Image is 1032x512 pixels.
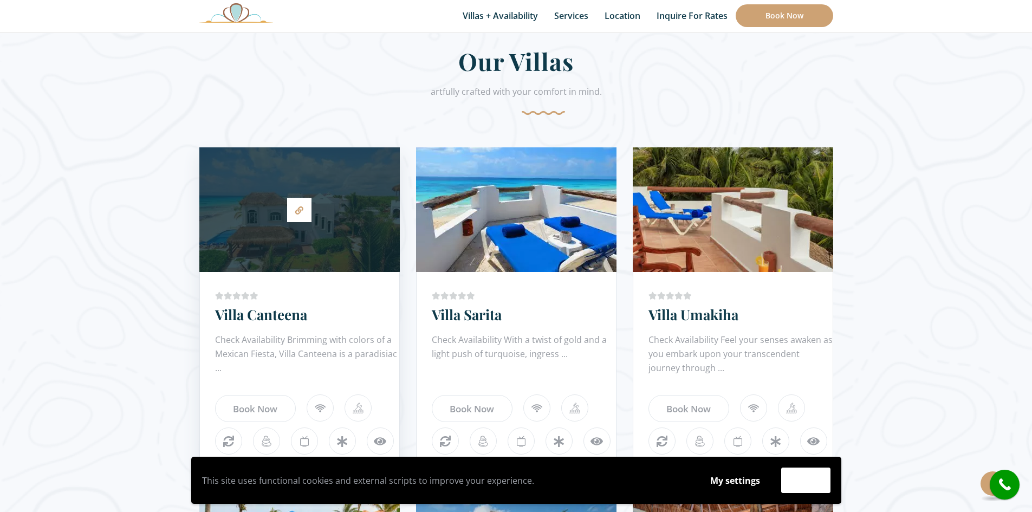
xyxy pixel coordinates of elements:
a: Book Now [736,4,833,27]
button: Accept [781,468,830,493]
p: This site uses functional cookies and external scripts to improve your experience. [202,472,689,489]
div: artfully crafted with your comfort in mind. [199,83,833,115]
a: Book Now [648,395,729,422]
button: My settings [700,468,770,493]
div: Check Availability Feel your senses awaken as you embark upon your transcendent journey through ... [648,333,833,376]
h2: Our Villas [199,46,833,83]
a: Book Now [215,395,296,422]
img: Awesome Logo [199,3,273,23]
div: Check Availability Brimming with colors of a Mexican Fiesta, Villa Canteena is a paradisiac ... [215,333,399,376]
a: Villa Umakiha [648,305,738,324]
a: call [990,470,1020,500]
a: Villa Sarita [432,305,502,324]
a: Book Now [432,395,512,422]
a: Villa Canteena [215,305,307,324]
div: Check Availability With a twist of gold and a light push of turquoise, ingress ... [432,333,616,376]
i: call [992,472,1017,497]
